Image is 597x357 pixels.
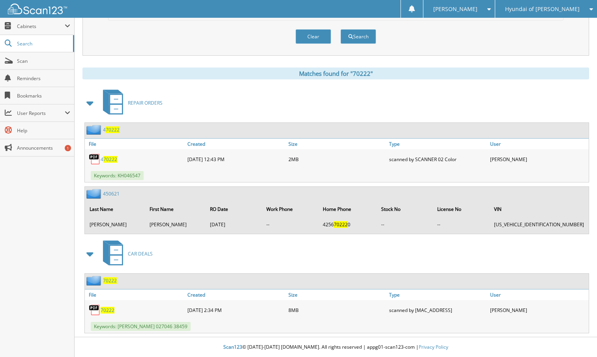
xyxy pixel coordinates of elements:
th: First Name [146,201,205,217]
span: Scan [17,58,70,64]
span: Hyundai of [PERSON_NAME] [505,7,580,11]
img: folder2.png [86,189,103,199]
a: 450621 [103,190,120,197]
img: PDF.png [89,153,101,165]
button: Search [341,29,376,44]
span: 70222 [103,156,117,163]
th: License No [433,201,489,217]
div: [DATE] 2:34 PM [185,302,286,318]
div: Matches found for "70222" [82,68,589,79]
img: PDF.png [89,304,101,316]
a: 470222 [103,126,120,133]
th: Work Phone [262,201,318,217]
td: 4256 0 [319,218,376,231]
td: [DATE] [206,218,262,231]
a: Size [286,139,387,149]
td: [US_VEHICLE_IDENTIFICATION_NUMBER] [490,218,588,231]
a: Privacy Policy [419,344,448,350]
span: Reminders [17,75,70,82]
td: -- [433,218,489,231]
span: CAR DEALS [128,250,153,257]
span: REPAIR ORDERS [128,100,163,106]
span: Search [17,40,69,47]
td: -- [377,218,432,231]
img: folder2.png [86,125,103,135]
td: [PERSON_NAME] [86,218,145,231]
td: -- [262,218,318,231]
span: Announcements [17,145,70,151]
th: Stock No [377,201,432,217]
div: scanned by SCANNER 02 Color [387,151,488,167]
a: 70222 [103,277,117,284]
span: Scan123 [223,344,242,350]
div: scanned by [MAC_ADDRESS] [387,302,488,318]
a: Type [387,289,488,300]
a: File [85,139,185,149]
td: [PERSON_NAME] [146,218,205,231]
img: scan123-logo-white.svg [8,4,67,14]
a: CAR DEALS [98,238,153,269]
div: [DATE] 12:43 PM [185,151,286,167]
th: VIN [490,201,588,217]
span: Help [17,127,70,134]
span: 70222 [106,126,120,133]
a: 470222 [101,156,117,163]
th: Last Name [86,201,145,217]
a: REPAIR ORDERS [98,87,163,118]
div: 8MB [286,302,387,318]
span: Cabinets [17,23,65,30]
div: [PERSON_NAME] [488,151,589,167]
a: Type [387,139,488,149]
th: Home Phone [319,201,376,217]
a: Created [185,289,286,300]
a: User [488,139,589,149]
span: User Reports [17,110,65,116]
a: Created [185,139,286,149]
span: [PERSON_NAME] [433,7,477,11]
a: Size [286,289,387,300]
span: Keywords: KH046547 [91,171,144,180]
span: Keywords: [PERSON_NAME] 027046 38459 [91,322,191,331]
div: 1 [65,145,71,151]
a: User [488,289,589,300]
div: 2MB [286,151,387,167]
a: 70222 [101,307,114,314]
img: folder2.png [86,276,103,286]
span: 70222 [334,221,348,228]
div: © [DATE]-[DATE] [DOMAIN_NAME]. All rights reserved | appg01-scan123-com | [75,338,597,357]
div: [PERSON_NAME] [488,302,589,318]
th: RO Date [206,201,262,217]
a: File [85,289,185,300]
span: Bookmarks [17,92,70,99]
button: Clear [296,29,331,44]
